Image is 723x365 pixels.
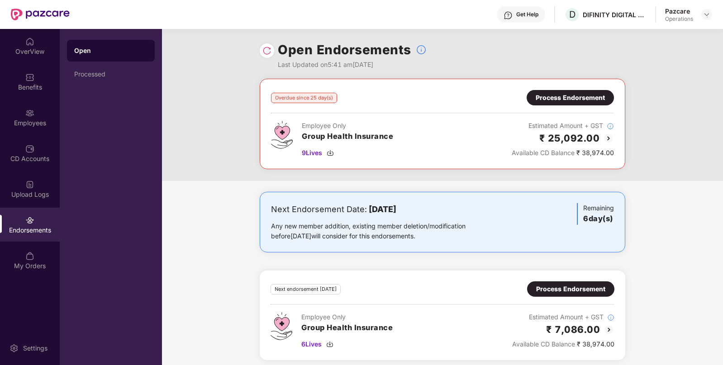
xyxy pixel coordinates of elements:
[577,203,614,225] div: Remaining
[302,131,393,142] h3: Group Health Insurance
[327,149,334,156] img: svg+xml;base64,PHN2ZyBpZD0iRG93bmxvYWQtMzJ4MzIiIHhtbG5zPSJodHRwOi8vd3d3LnczLm9yZy8yMDAwL3N2ZyIgd2...
[10,344,19,353] img: svg+xml;base64,PHN2ZyBpZD0iU2V0dGluZy0yMHgyMCIgeG1sbnM9Imh0dHA6Ly93d3cudzMub3JnLzIwMDAvc3ZnIiB3aW...
[326,341,333,348] img: svg+xml;base64,PHN2ZyBpZD0iRG93bmxvYWQtMzJ4MzIiIHhtbG5zPSJodHRwOi8vd3d3LnczLm9yZy8yMDAwL3N2ZyIgd2...
[416,44,427,55] img: svg+xml;base64,PHN2ZyBpZD0iSW5mb18tXzMyeDMyIiBkYXRhLW5hbWU9IkluZm8gLSAzMngzMiIgeG1sbnM9Imh0dHA6Ly...
[271,312,292,340] img: svg+xml;base64,PHN2ZyB4bWxucz0iaHR0cDovL3d3dy53My5vcmcvMjAwMC9zdmciIHdpZHRoPSI0Ny43MTQiIGhlaWdodD...
[569,9,576,20] span: D
[301,339,322,349] span: 6 Lives
[607,123,614,130] img: svg+xml;base64,PHN2ZyBpZD0iSW5mb18tXzMyeDMyIiBkYXRhLW5hbWU9IkluZm8gLSAzMngzMiIgeG1sbnM9Imh0dHA6Ly...
[539,131,600,146] h2: ₹ 25,092.00
[74,46,147,55] div: Open
[607,314,614,321] img: svg+xml;base64,PHN2ZyBpZD0iSW5mb18tXzMyeDMyIiBkYXRhLW5hbWU9IkluZm8gLSAzMngzMiIgeG1sbnM9Imh0dHA6Ly...
[25,180,34,189] img: svg+xml;base64,PHN2ZyBpZD0iVXBsb2FkX0xvZ3MiIGRhdGEtbmFtZT0iVXBsb2FkIExvZ3MiIHhtbG5zPSJodHRwOi8vd3...
[546,322,600,337] h2: ₹ 7,086.00
[278,40,411,60] h1: Open Endorsements
[271,93,337,103] div: Overdue since 25 day(s)
[262,46,271,55] img: svg+xml;base64,PHN2ZyBpZD0iUmVsb2FkLTMyeDMyIiB4bWxucz0iaHR0cDovL3d3dy53My5vcmcvMjAwMC9zdmciIHdpZH...
[604,324,614,335] img: svg+xml;base64,PHN2ZyBpZD0iQmFjay0yMHgyMCIgeG1sbnM9Imh0dHA6Ly93d3cudzMub3JnLzIwMDAvc3ZnIiB3aWR0aD...
[301,312,393,322] div: Employee Only
[536,284,605,294] div: Process Endorsement
[271,221,494,241] div: Any new member addition, existing member deletion/modification before [DATE] will consider for th...
[11,9,70,20] img: New Pazcare Logo
[74,71,147,78] div: Processed
[512,121,614,131] div: Estimated Amount + GST
[512,312,614,322] div: Estimated Amount + GST
[271,203,494,216] div: Next Endorsement Date:
[583,10,646,19] div: DIFINITY DIGITAL LLP
[25,216,34,225] img: svg+xml;base64,PHN2ZyBpZD0iRW5kb3JzZW1lbnRzIiB4bWxucz0iaHR0cDovL3d3dy53My5vcmcvMjAwMC9zdmciIHdpZH...
[278,60,427,70] div: Last Updated on 5:41 am[DATE]
[512,149,575,156] span: Available CD Balance
[512,148,614,158] div: ₹ 38,974.00
[512,340,575,348] span: Available CD Balance
[302,121,393,131] div: Employee Only
[536,93,605,103] div: Process Endorsement
[25,144,34,153] img: svg+xml;base64,PHN2ZyBpZD0iQ0RfQWNjb3VudHMiIGRhdGEtbmFtZT0iQ0QgQWNjb3VudHMiIHhtbG5zPSJodHRwOi8vd3...
[603,133,614,144] img: svg+xml;base64,PHN2ZyBpZD0iQmFjay0yMHgyMCIgeG1sbnM9Imh0dHA6Ly93d3cudzMub3JnLzIwMDAvc3ZnIiB3aWR0aD...
[25,73,34,82] img: svg+xml;base64,PHN2ZyBpZD0iQmVuZWZpdHMiIHhtbG5zPSJodHRwOi8vd3d3LnczLm9yZy8yMDAwL3N2ZyIgd2lkdGg9Ij...
[369,204,396,214] b: [DATE]
[25,251,34,261] img: svg+xml;base64,PHN2ZyBpZD0iTXlfT3JkZXJzIiBkYXRhLW5hbWU9Ik15IE9yZGVycyIgeG1sbnM9Imh0dHA6Ly93d3cudz...
[271,121,293,149] img: svg+xml;base64,PHN2ZyB4bWxucz0iaHR0cDovL3d3dy53My5vcmcvMjAwMC9zdmciIHdpZHRoPSI0Ny43MTQiIGhlaWdodD...
[665,15,693,23] div: Operations
[703,11,710,18] img: svg+xml;base64,PHN2ZyBpZD0iRHJvcGRvd24tMzJ4MzIiIHhtbG5zPSJodHRwOi8vd3d3LnczLm9yZy8yMDAwL3N2ZyIgd2...
[516,11,538,18] div: Get Help
[583,213,614,225] h3: 6 day(s)
[665,7,693,15] div: Pazcare
[512,339,614,349] div: ₹ 38,974.00
[271,284,341,294] div: Next endorsement [DATE]
[25,109,34,118] img: svg+xml;base64,PHN2ZyBpZD0iRW1wbG95ZWVzIiB4bWxucz0iaHR0cDovL3d3dy53My5vcmcvMjAwMC9zdmciIHdpZHRoPS...
[302,148,322,158] span: 9 Lives
[301,322,393,334] h3: Group Health Insurance
[25,37,34,46] img: svg+xml;base64,PHN2ZyBpZD0iSG9tZSIgeG1sbnM9Imh0dHA6Ly93d3cudzMub3JnLzIwMDAvc3ZnIiB3aWR0aD0iMjAiIG...
[504,11,513,20] img: svg+xml;base64,PHN2ZyBpZD0iSGVscC0zMngzMiIgeG1sbnM9Imh0dHA6Ly93d3cudzMub3JnLzIwMDAvc3ZnIiB3aWR0aD...
[20,344,50,353] div: Settings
